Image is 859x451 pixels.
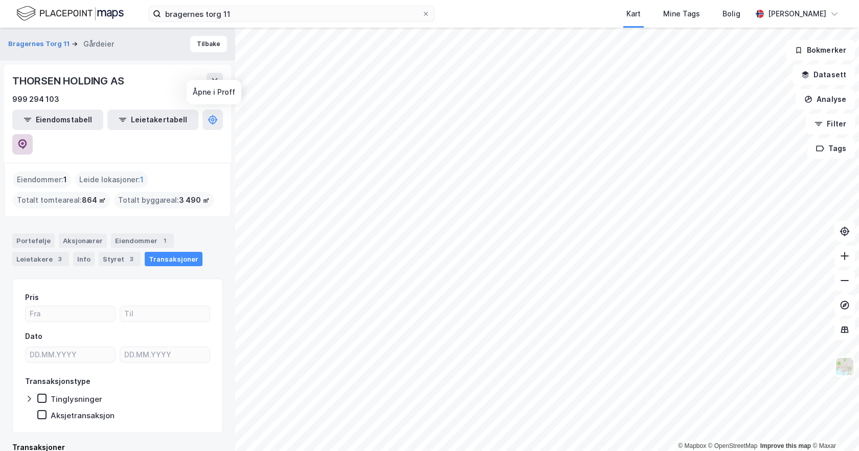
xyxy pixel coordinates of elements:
div: Bolig [722,8,740,20]
button: Analyse [796,89,855,110]
button: Tilbake [190,36,227,52]
span: 1 [63,174,67,186]
img: logo.f888ab2527a4732fd821a326f86c7f29.svg [16,5,124,23]
div: Totalt byggareal : [114,192,214,208]
div: Transaksjonstype [25,375,91,388]
span: 3 490 ㎡ [179,194,210,206]
div: Leide lokasjoner : [75,171,148,188]
div: Pris [25,291,39,304]
input: Til [120,306,210,321]
button: Filter [806,114,855,134]
div: [PERSON_NAME] [768,8,826,20]
div: Kart [626,8,641,20]
button: Leietakertabell [107,110,198,130]
button: Datasett [793,65,855,85]
div: Dato [25,330,42,342]
input: DD.MM.YYYY [120,347,210,362]
input: Søk på adresse, matrikkel, gårdeiere, leietakere eller personer [161,6,422,22]
button: Tags [807,138,855,159]
button: Eiendomstabell [12,110,103,130]
div: Totalt tomteareal : [13,192,110,208]
a: OpenStreetMap [708,442,758,449]
a: Improve this map [760,442,811,449]
iframe: Chat Widget [808,402,859,451]
div: Aksjonærer [59,233,107,248]
div: Gårdeier [83,38,114,50]
div: 3 [55,254,65,264]
div: Tinglysninger [51,394,102,404]
div: Leietakere [12,252,69,266]
div: Aksjetransaksjon [51,411,115,420]
input: Fra [26,306,115,321]
span: 1 [140,174,144,186]
a: Mapbox [678,442,706,449]
div: Portefølje [12,233,55,248]
div: 3 [126,254,137,264]
div: 999 294 103 [12,93,59,105]
input: DD.MM.YYYY [26,347,115,362]
div: THORSEN HOLDING AS [12,73,126,89]
span: 864 ㎡ [82,194,106,206]
div: Styret [99,252,141,266]
div: Kontrollprogram for chat [808,402,859,451]
div: Eiendommer : [13,171,71,188]
img: Z [835,357,854,376]
div: 1 [160,235,170,246]
div: Info [73,252,95,266]
div: Mine Tags [663,8,700,20]
div: Transaksjoner [145,252,202,266]
button: Bragernes Torg 11 [8,39,72,49]
div: Eiendommer [111,233,174,248]
button: Bokmerker [786,40,855,60]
